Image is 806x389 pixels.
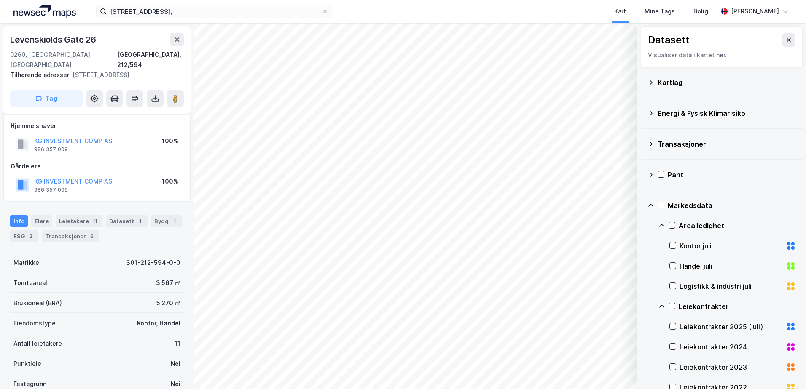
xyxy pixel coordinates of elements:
div: Nei [171,379,180,389]
div: [GEOGRAPHIC_DATA], 212/594 [117,50,184,70]
span: Tilhørende adresser: [10,71,73,78]
div: 986 357 009 [34,187,68,193]
div: Visualiser data i kartet her. [648,50,795,60]
div: Leiekontrakter 2023 [680,362,782,372]
div: Matrikkel [13,258,41,268]
img: logo.a4113a55bc3d86da70a041830d287a7e.svg [13,5,76,18]
div: Arealledighet [679,221,796,231]
div: Tomteareal [13,278,47,288]
div: 11 [91,217,99,225]
div: Markedsdata [668,200,796,210]
div: [STREET_ADDRESS] [10,70,177,80]
div: 5 270 ㎡ [156,298,180,308]
div: Handel juli [680,261,782,271]
div: Kontor, Handel [137,318,180,328]
div: 1 [136,217,144,225]
div: Løvenskiolds Gate 26 [10,33,98,46]
div: 0260, [GEOGRAPHIC_DATA], [GEOGRAPHIC_DATA] [10,50,117,70]
div: Leiekontrakter [679,301,796,312]
div: 986 357 009 [34,146,68,153]
div: ESG [10,230,38,242]
div: Energi & Fysisk Klimarisiko [658,108,796,118]
div: Info [10,215,28,227]
div: 6 [88,232,96,240]
div: Datasett [106,215,148,227]
div: Transaksjoner [658,139,796,149]
div: Logistikk & industri juli [680,281,782,291]
div: Eiendomstype [13,318,56,328]
div: Nei [171,359,180,369]
div: Kartlag [658,77,796,88]
div: Punktleie [13,359,41,369]
div: Kontor juli [680,241,782,251]
div: Kontrollprogram for chat [764,349,806,389]
div: 100% [162,136,178,146]
div: Datasett [648,33,690,47]
div: 100% [162,176,178,187]
div: Antall leietakere [13,338,62,349]
div: Kart [614,6,626,16]
div: 3 567 ㎡ [156,278,180,288]
div: Hjemmelshaver [11,121,183,131]
iframe: Chat Widget [764,349,806,389]
div: Bruksareal (BRA) [13,298,62,308]
div: Gårdeiere [11,161,183,171]
div: 1 [170,217,179,225]
div: Transaksjoner [42,230,99,242]
div: Bolig [693,6,708,16]
div: Leiekontrakter 2025 (juli) [680,322,782,332]
div: Festegrunn [13,379,46,389]
div: 11 [175,338,180,349]
div: Leiekontrakter 2024 [680,342,782,352]
div: Eiere [31,215,52,227]
div: 301-212-594-0-0 [126,258,180,268]
div: Bygg [151,215,182,227]
div: Leietakere [56,215,102,227]
div: [PERSON_NAME] [731,6,779,16]
button: Tag [10,90,83,107]
div: Pant [668,170,796,180]
div: Mine Tags [645,6,675,16]
div: 2 [27,232,35,240]
input: Søk på adresse, matrikkel, gårdeiere, leietakere eller personer [107,5,322,18]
